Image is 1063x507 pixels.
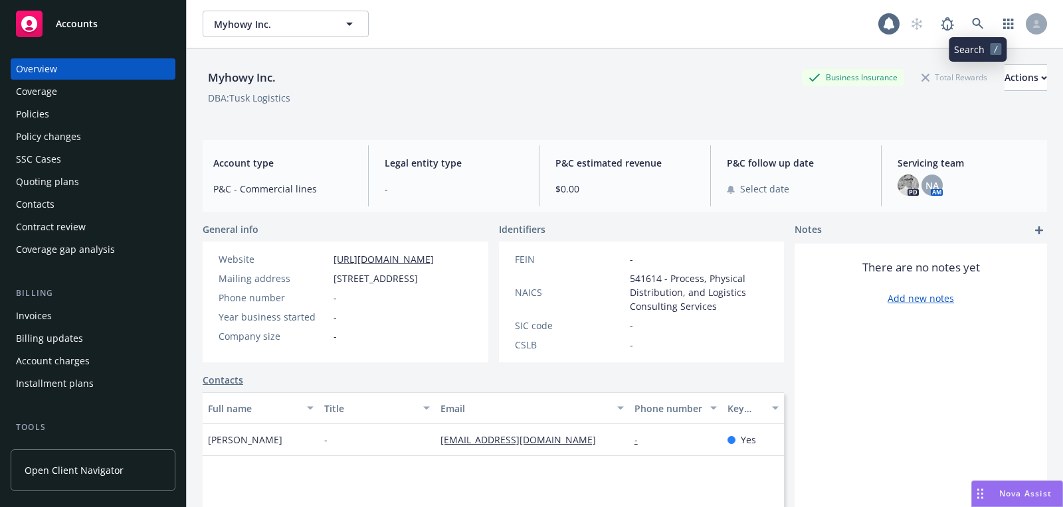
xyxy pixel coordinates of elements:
[515,319,625,332] div: SIC code
[219,252,328,266] div: Website
[11,149,175,170] a: SSC Cases
[888,291,954,305] a: Add new notes
[925,179,939,192] span: NA
[319,392,435,424] button: Title
[740,182,789,196] span: Select date
[16,194,54,215] div: Contacts
[634,433,648,446] a: -
[16,104,49,125] div: Policies
[629,392,722,424] button: Phone number
[915,69,994,86] div: Total Rewards
[727,156,866,170] span: P&C follow up date
[971,480,1063,507] button: Nova Assist
[25,463,124,477] span: Open Client Navigator
[334,271,418,285] span: [STREET_ADDRESS]
[203,392,319,424] button: Full name
[16,126,81,147] div: Policy changes
[219,271,328,285] div: Mailing address
[555,156,694,170] span: P&C estimated revenue
[11,287,175,300] div: Billing
[56,19,98,29] span: Accounts
[1031,222,1047,238] a: add
[11,194,175,215] a: Contacts
[630,338,633,352] span: -
[16,373,94,394] div: Installment plans
[11,373,175,394] a: Installment plans
[16,81,57,102] div: Coverage
[11,58,175,80] a: Overview
[965,11,991,37] a: Search
[324,433,328,447] span: -
[208,401,299,415] div: Full name
[11,216,175,238] a: Contract review
[219,310,328,324] div: Year business started
[1005,65,1047,90] div: Actions
[208,91,290,105] div: DBA: Tusk Logistics
[11,126,175,147] a: Policy changes
[898,156,1036,170] span: Servicing team
[630,271,769,313] span: 541614 - Process, Physical Distribution, and Logistics Consulting Services
[334,329,337,343] span: -
[435,392,629,424] button: Email
[440,433,607,446] a: [EMAIL_ADDRESS][DOMAIN_NAME]
[515,252,625,266] div: FEIN
[334,310,337,324] span: -
[334,253,434,265] a: [URL][DOMAIN_NAME]
[630,252,633,266] span: -
[16,216,86,238] div: Contract review
[385,182,524,196] span: -
[11,350,175,372] a: Account charges
[16,328,83,349] div: Billing updates
[324,401,415,415] div: Title
[385,156,524,170] span: Legal entity type
[16,305,52,326] div: Invoices
[898,175,919,196] img: photo
[213,156,352,170] span: Account type
[904,11,930,37] a: Start snowing
[741,433,756,447] span: Yes
[16,171,79,192] div: Quoting plans
[440,401,609,415] div: Email
[213,182,352,196] span: P&C - Commercial lines
[515,285,625,299] div: NAICS
[995,11,1022,37] a: Switch app
[16,350,90,372] div: Account charges
[499,222,545,236] span: Identifiers
[634,401,702,415] div: Phone number
[862,259,980,275] span: There are no notes yet
[16,149,61,170] div: SSC Cases
[219,291,328,305] div: Phone number
[727,401,764,415] div: Key contact
[1005,64,1047,91] button: Actions
[802,69,904,86] div: Business Insurance
[11,104,175,125] a: Policies
[722,392,784,424] button: Key contact
[11,421,175,434] div: Tools
[972,481,989,506] div: Drag to move
[203,11,369,37] button: Myhowy Inc.
[16,58,57,80] div: Overview
[208,433,282,447] span: [PERSON_NAME]
[11,81,175,102] a: Coverage
[203,222,258,236] span: General info
[515,338,625,352] div: CSLB
[11,171,175,192] a: Quoting plans
[214,17,329,31] span: Myhowy Inc.
[630,319,633,332] span: -
[11,239,175,260] a: Coverage gap analysis
[934,11,961,37] a: Report a Bug
[334,291,337,305] span: -
[11,328,175,349] a: Billing updates
[11,305,175,326] a: Invoices
[999,488,1052,499] span: Nova Assist
[203,373,243,387] a: Contacts
[555,182,694,196] span: $0.00
[795,222,822,238] span: Notes
[16,239,115,260] div: Coverage gap analysis
[203,69,281,86] div: Myhowy Inc.
[11,5,175,42] a: Accounts
[219,329,328,343] div: Company size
